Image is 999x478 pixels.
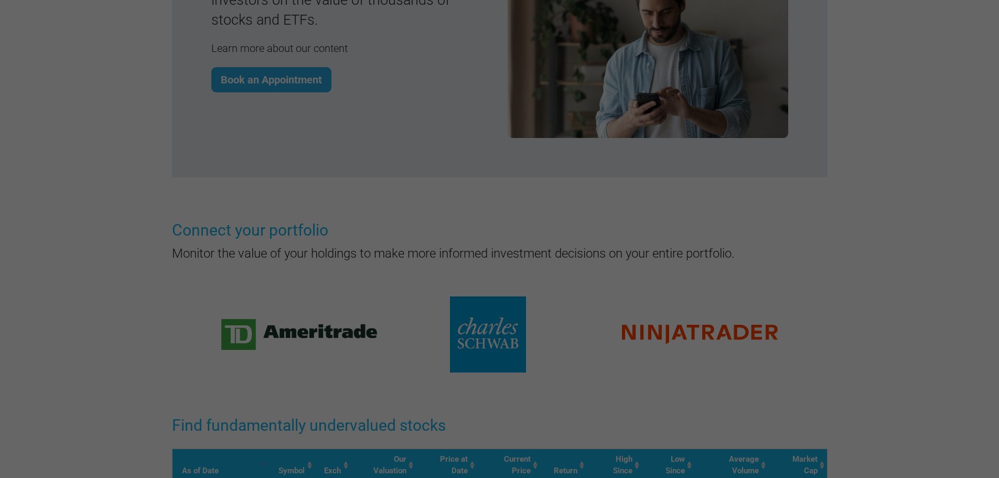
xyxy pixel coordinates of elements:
h4: Monitor the value of your holdings to make more informed investment decisions on your entire port... [172,246,828,261]
img: Charles Schwab [450,296,526,373]
img: NinjaTrader_Logo.png [622,325,778,345]
h3: Connect your portfolio [172,219,828,241]
h3: Find fundamentally undervalued stocks [172,415,828,437]
a: Book an Appointment [211,67,331,92]
img: Learn more about stockcalc's integration with TD VEO Open Access [221,319,378,350]
h4: Learn more about our content [211,42,492,55]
